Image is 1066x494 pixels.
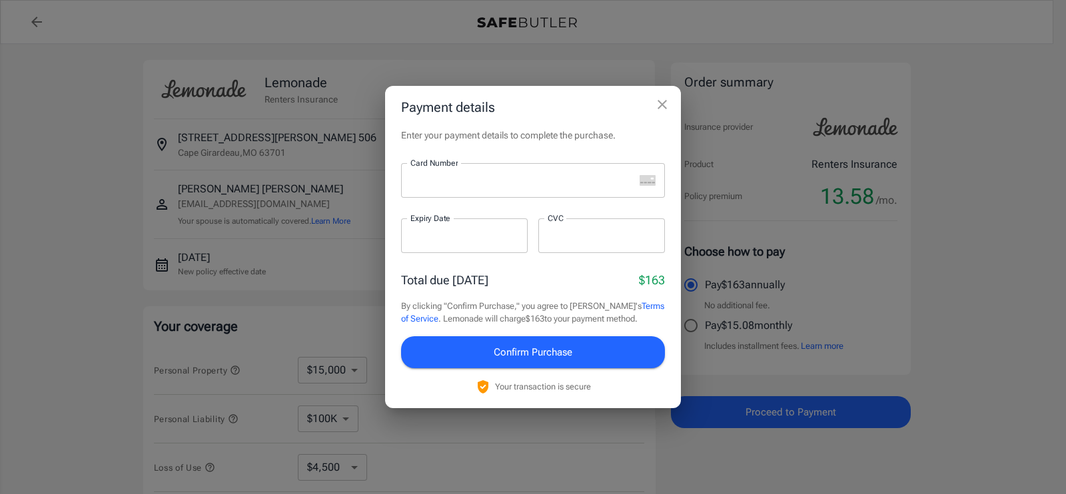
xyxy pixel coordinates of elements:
[401,271,488,289] p: Total due [DATE]
[401,336,665,368] button: Confirm Purchase
[410,174,634,186] iframe: Secure card number input frame
[640,175,656,186] svg: unknown
[649,91,676,118] button: close
[494,344,572,361] span: Confirm Purchase
[410,212,450,224] label: Expiry Date
[401,300,665,326] p: By clicking "Confirm Purchase," you agree to [PERSON_NAME]'s . Lemonade will charge $163 to your ...
[548,229,656,242] iframe: Secure CVC input frame
[385,86,681,128] h2: Payment details
[410,229,518,242] iframe: Secure expiration date input frame
[495,380,591,393] p: Your transaction is secure
[639,271,665,289] p: $163
[548,212,564,224] label: CVC
[401,128,665,142] p: Enter your payment details to complete the purchase.
[410,157,458,168] label: Card Number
